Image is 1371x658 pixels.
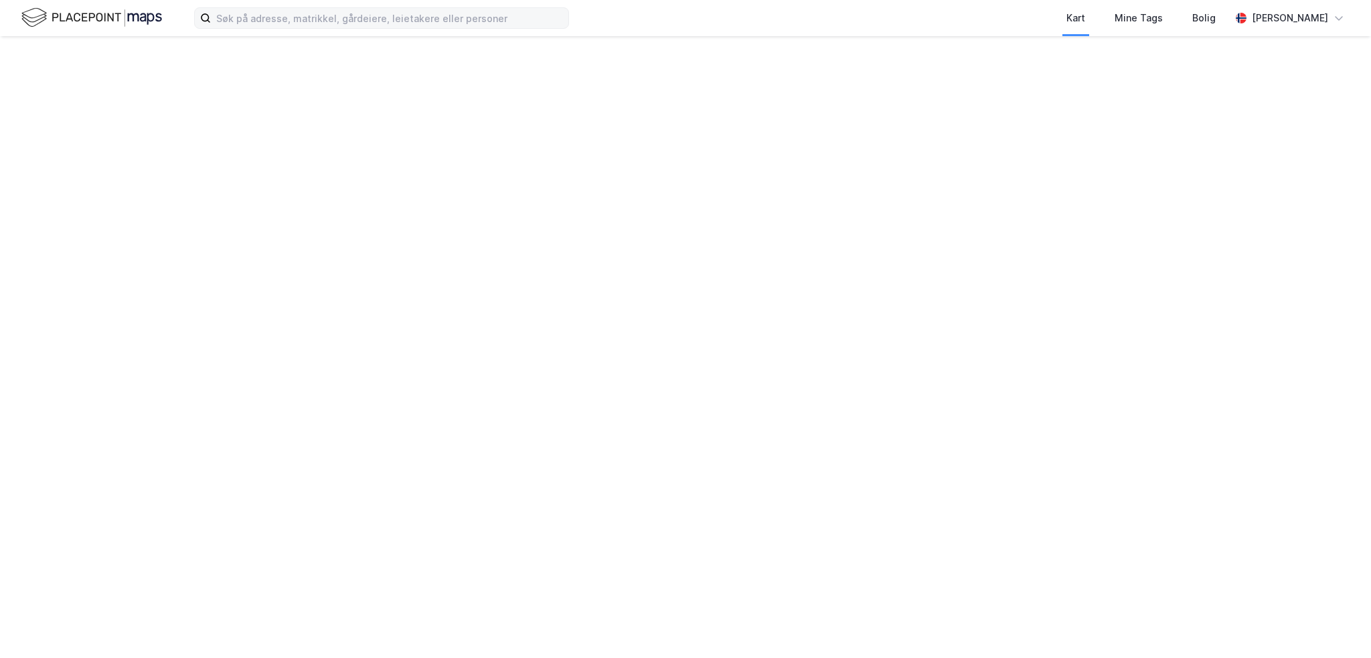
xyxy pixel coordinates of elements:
[1304,594,1371,658] iframe: Chat Widget
[1304,594,1371,658] div: Kontrollprogram for chat
[1066,10,1085,26] div: Kart
[21,6,162,29] img: logo.f888ab2527a4732fd821a326f86c7f29.svg
[1192,10,1216,26] div: Bolig
[1252,10,1328,26] div: [PERSON_NAME]
[1115,10,1163,26] div: Mine Tags
[211,8,568,28] input: Søk på adresse, matrikkel, gårdeiere, leietakere eller personer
